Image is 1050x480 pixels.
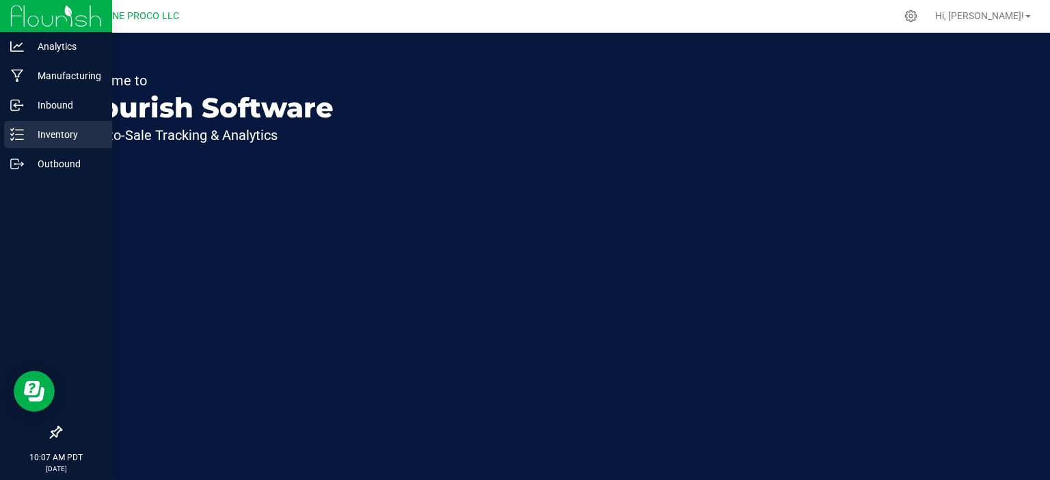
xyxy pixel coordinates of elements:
[24,68,106,84] p: Manufacturing
[24,97,106,113] p: Inbound
[10,157,24,171] inline-svg: Outbound
[902,10,919,23] div: Manage settings
[14,371,55,412] iframe: Resource center
[10,128,24,141] inline-svg: Inventory
[24,38,106,55] p: Analytics
[10,98,24,112] inline-svg: Inbound
[10,69,24,83] inline-svg: Manufacturing
[6,451,106,464] p: 10:07 AM PDT
[74,94,334,122] p: Flourish Software
[935,10,1024,21] span: Hi, [PERSON_NAME]!
[24,126,106,143] p: Inventory
[6,464,106,474] p: [DATE]
[24,156,106,172] p: Outbound
[74,128,334,142] p: Seed-to-Sale Tracking & Analytics
[74,74,334,87] p: Welcome to
[100,10,179,22] span: DUNE PROCO LLC
[10,40,24,53] inline-svg: Analytics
